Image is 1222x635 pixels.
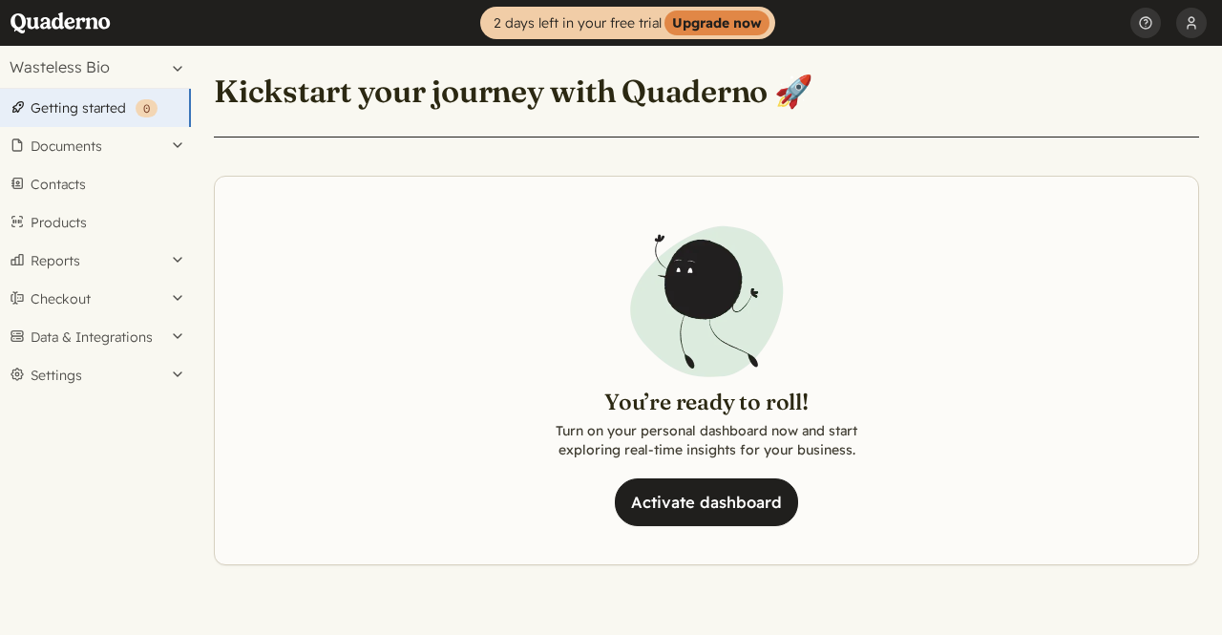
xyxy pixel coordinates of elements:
h2: You’re ready to roll! [554,388,859,417]
span: 0 [143,101,150,116]
img: Illustration of Qoodle jumping [621,215,792,388]
a: 2 days left in your free trialUpgrade now [480,7,775,39]
p: Turn on your personal dashboard now and start exploring real-time insights for your business. [554,421,859,459]
h1: Kickstart your journey with Quaderno 🚀 [214,72,813,111]
a: Activate dashboard [615,478,798,526]
strong: Upgrade now [664,11,769,35]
